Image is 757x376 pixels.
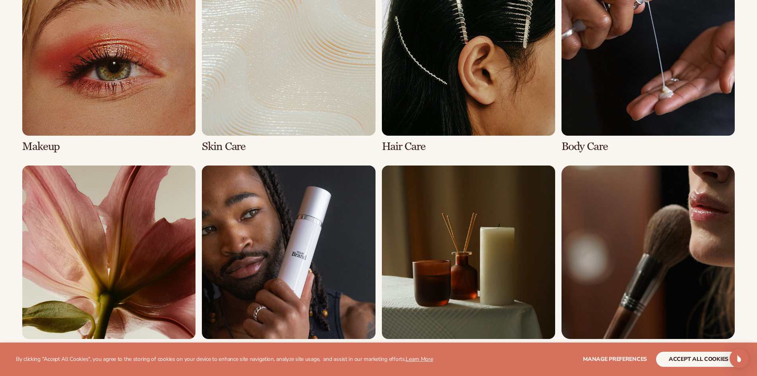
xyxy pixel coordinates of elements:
div: 8 / 8 [561,166,735,356]
p: By clicking "Accept All Cookies", you agree to the storing of cookies on your device to enhance s... [16,356,433,363]
div: 6 / 8 [202,166,375,356]
span: Manage preferences [583,355,647,363]
h3: Makeup [22,140,196,153]
div: Open Intercom Messenger [730,349,749,368]
h3: Skin Care [202,140,375,153]
div: 7 / 8 [382,166,555,356]
h3: Hair Care [382,140,555,153]
div: 5 / 8 [22,166,196,356]
a: Learn More [406,355,433,363]
button: accept all cookies [656,352,741,367]
button: Manage preferences [583,352,647,367]
h3: Body Care [561,140,735,153]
